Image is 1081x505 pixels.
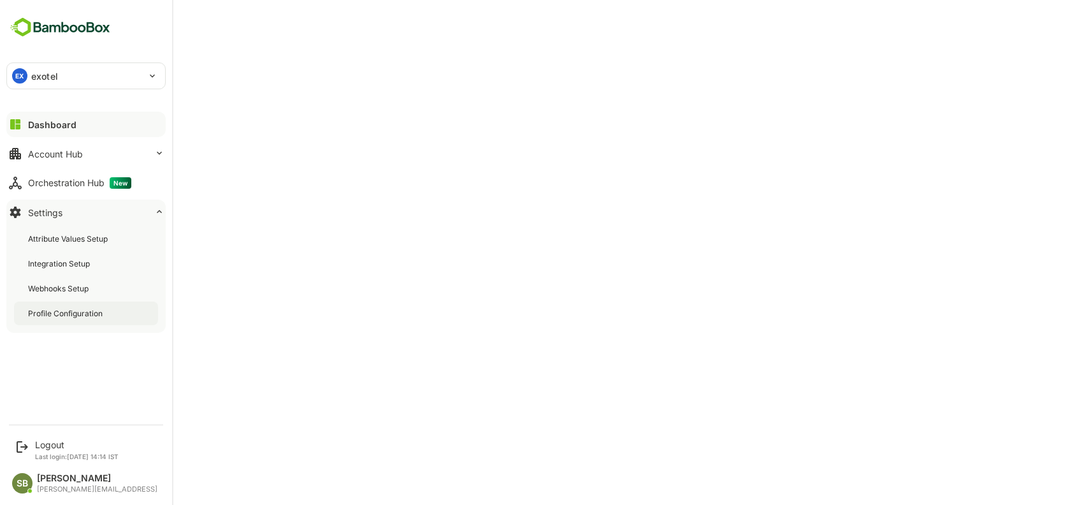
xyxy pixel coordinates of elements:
[6,200,166,225] button: Settings
[12,68,27,84] div: EX
[28,177,131,189] div: Orchestration Hub
[35,453,119,460] p: Last login: [DATE] 14:14 IST
[28,258,92,269] div: Integration Setup
[28,233,110,244] div: Attribute Values Setup
[6,170,166,196] button: Orchestration HubNew
[7,63,165,89] div: EXexotel
[35,439,119,450] div: Logout
[28,149,83,159] div: Account Hub
[6,141,166,166] button: Account Hub
[28,283,91,294] div: Webhooks Setup
[37,473,157,484] div: [PERSON_NAME]
[110,177,131,189] span: New
[28,119,76,130] div: Dashboard
[12,473,33,494] div: SB
[31,70,58,83] p: exotel
[28,308,105,319] div: Profile Configuration
[6,15,114,40] img: BambooboxFullLogoMark.5f36c76dfaba33ec1ec1367b70bb1252.svg
[6,112,166,137] button: Dashboard
[28,207,62,218] div: Settings
[37,485,157,494] div: [PERSON_NAME][EMAIL_ADDRESS]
